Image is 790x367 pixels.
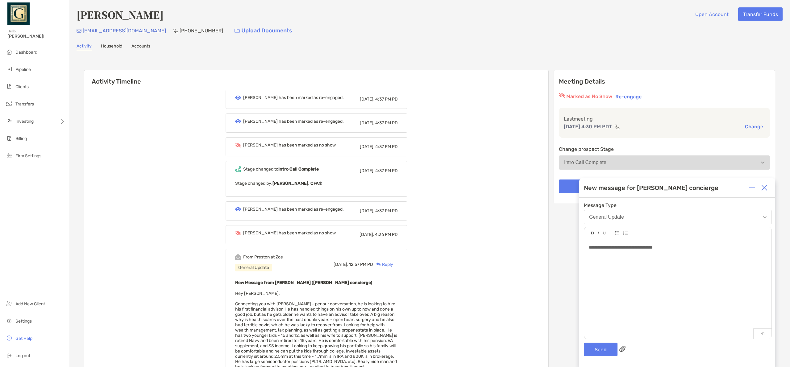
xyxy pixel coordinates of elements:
span: Clients [15,84,29,89]
img: Open dropdown arrow [763,216,767,218]
span: Investing [15,119,34,124]
div: From Preston at Zoe [243,254,283,260]
img: Event icon [235,254,241,260]
b: New Message from [PERSON_NAME] ([PERSON_NAME] concierge) [235,280,372,285]
button: Open Account [690,7,733,21]
button: General Update [584,210,772,224]
div: Intro Call Complete [564,160,606,165]
span: Message Type [584,202,772,208]
div: Stage changed to [243,167,319,172]
div: [PERSON_NAME] has been marked as re-engaged. [243,95,344,100]
img: investing icon [6,117,13,125]
img: Reply icon [376,262,381,266]
span: [DATE], [360,232,374,237]
span: [DATE], [360,208,374,213]
img: dashboard icon [6,48,13,56]
img: Editor control icon [603,232,606,235]
img: transfers icon [6,100,13,107]
img: Close [761,185,767,191]
b: [PERSON_NAME], CFA® [272,181,322,186]
p: [PHONE_NUMBER] [180,27,223,35]
span: Billing [15,136,27,141]
div: [PERSON_NAME] has been marked as re-engaged. [243,119,344,124]
p: Marked as No Show [566,93,612,100]
img: Event icon [235,231,241,235]
img: Expand or collapse [749,185,755,191]
b: Intro Call Complete [278,167,319,172]
img: Event icon [235,207,241,211]
img: Editor control icon [615,231,619,235]
p: Change prospect Stage [559,145,770,153]
a: Activity [77,43,92,50]
img: settings icon [6,317,13,324]
p: 41 [753,328,771,339]
div: New message for [PERSON_NAME] concierge [584,184,718,192]
span: Add New Client [15,301,45,307]
span: 4:37 PM PD [375,120,398,126]
span: [DATE], [360,168,374,173]
div: Reply [373,261,393,268]
span: Transfers [15,101,34,107]
img: communication type [614,124,620,129]
span: 4:37 PM PD [375,144,398,149]
span: Pipeline [15,67,31,72]
div: General Update [589,214,624,220]
div: [PERSON_NAME] has been marked as no show [243,142,336,148]
span: [DATE], [360,144,374,149]
span: Settings [15,319,32,324]
button: Send [584,343,617,356]
a: Accounts [131,43,150,50]
img: button icon [235,29,240,33]
img: Editor control icon [623,231,628,235]
div: [PERSON_NAME] has been marked as re-engaged. [243,207,344,212]
span: Log out [15,353,30,358]
img: Event icon [235,119,241,123]
span: 4:36 PM PD [375,232,398,237]
img: add_new_client icon [6,300,13,307]
img: Event icon [235,96,241,100]
img: Editor control icon [591,232,594,235]
button: Re-engage [613,93,643,100]
span: [DATE], [360,120,374,126]
button: Intro Call Complete [559,155,770,170]
span: Dashboard [15,50,37,55]
img: Editor control icon [598,232,599,235]
img: Phone Icon [173,28,178,33]
p: [EMAIL_ADDRESS][DOMAIN_NAME] [83,27,166,35]
p: Meeting Details [559,78,770,85]
h6: Activity Timeline [84,70,548,85]
img: Event icon [235,166,241,172]
img: Event icon [235,143,241,147]
span: 4:37 PM PD [375,208,398,213]
a: Upload Documents [231,24,296,37]
img: firm-settings icon [6,152,13,159]
img: clients icon [6,83,13,90]
img: pipeline icon [6,65,13,73]
img: Zoe Logo [7,2,30,25]
span: Get Help [15,336,32,341]
img: paperclip attachments [619,346,626,352]
img: Open dropdown arrow [761,162,765,164]
img: logout icon [6,352,13,359]
img: red eyr [559,93,565,98]
button: Transfer Funds [738,7,783,21]
span: [DATE], [334,262,348,267]
p: Last meeting [564,115,765,123]
h4: [PERSON_NAME] [77,7,164,22]
img: Email Icon [77,29,81,33]
div: General Update [235,264,272,271]
button: Change [743,123,765,130]
span: 4:37 PM PD [375,97,398,102]
span: 4:37 PM PD [375,168,398,173]
span: 12:57 PM PD [349,262,373,267]
span: [DATE], [360,97,374,102]
img: billing icon [6,134,13,142]
a: Household [101,43,122,50]
p: Stage changed by: [235,179,398,187]
div: [PERSON_NAME] has been marked as no show [243,230,336,236]
span: [PERSON_NAME]! [7,34,65,39]
p: [DATE] 4:30 PM PDT [564,123,612,130]
button: Meeting Update [559,179,663,193]
img: get-help icon [6,334,13,342]
span: Firm Settings [15,153,41,159]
